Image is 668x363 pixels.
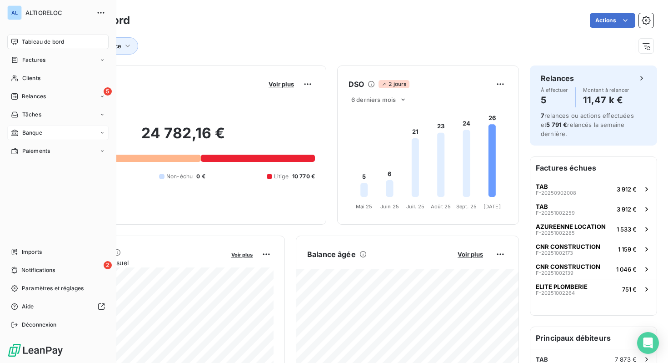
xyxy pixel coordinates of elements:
span: 1 046 € [616,266,637,273]
span: À effectuer [541,87,568,93]
tspan: Juil. 25 [406,203,424,210]
span: 2 [104,261,112,269]
span: 1 159 € [618,246,637,253]
span: TAB [536,183,548,190]
a: Aide [7,299,109,314]
span: Montant à relancer [583,87,629,93]
div: Open Intercom Messenger [637,332,659,354]
span: F-20251002139 [536,270,573,276]
span: 1 533 € [617,226,637,233]
span: CNR CONSTRUCTION [536,243,600,250]
span: 7 873 € [615,356,637,363]
span: 6 derniers mois [351,96,396,103]
span: 5 [104,87,112,96]
span: Clients [22,74,40,82]
h6: Factures échues [530,157,657,179]
button: Actions [590,13,635,28]
h4: 11,47 k € [583,93,629,107]
span: F-20251002285 [536,230,575,236]
span: relances ou actions effectuées et relancés la semaine dernière. [541,112,634,137]
span: Imports [22,248,42,256]
button: CNR CONSTRUCTIONF-202510021391 046 € [530,259,657,279]
span: Litige [274,172,289,181]
span: F-20251002264 [536,290,575,296]
h6: Balance âgée [307,249,356,260]
img: Logo LeanPay [7,343,64,358]
h6: Principaux débiteurs [530,327,657,349]
button: TABF-202509020083 912 € [530,179,657,199]
span: Déconnexion [22,321,57,329]
tspan: Sept. 25 [456,203,477,210]
span: F-20250902008 [536,190,576,196]
h6: Relances [541,73,574,84]
span: 3 912 € [617,186,637,193]
button: Voir plus [229,250,255,258]
span: Chiffre d'affaires mensuel [51,258,225,267]
span: Voir plus [231,252,253,258]
span: 751 € [622,286,637,293]
tspan: Mai 25 [356,203,373,210]
span: Relances [22,92,46,101]
button: Voir plus [455,250,486,258]
div: AL [7,5,22,20]
h4: 5 [541,93,568,107]
span: ALTIORELOC [25,9,91,16]
span: F-20251002173 [536,250,573,256]
button: TABF-202510022593 912 € [530,199,657,219]
span: 5 791 € [546,121,567,128]
span: Aide [22,302,34,311]
tspan: Juin 25 [380,203,399,210]
span: Notifications [21,266,55,274]
span: Paramètres et réglages [22,284,84,292]
span: F-20251002259 [536,210,575,216]
span: Tâches [22,111,41,119]
span: 7 [541,112,544,119]
tspan: Août 25 [431,203,451,210]
span: CNR CONSTRUCTION [536,263,600,270]
button: CNR CONSTRUCTIONF-202510021731 159 € [530,239,657,259]
h6: DSO [349,79,364,90]
span: 10 770 € [292,172,315,181]
span: Tableau de bord [22,38,64,46]
tspan: [DATE] [484,203,501,210]
span: 0 € [196,172,205,181]
button: ELITE PLOMBERIEF-20251002264751 € [530,279,657,299]
span: 3 912 € [617,206,637,213]
h2: 24 782,16 € [51,124,315,151]
span: TAB [536,203,548,210]
span: Voir plus [269,81,294,88]
span: TAB [536,356,548,363]
button: Voir plus [266,80,297,88]
span: Voir plus [458,251,483,258]
span: Factures [22,56,45,64]
span: Banque [22,129,42,137]
span: Paiements [22,147,50,155]
span: 2 jours [379,80,409,88]
span: ELITE PLOMBERIE [536,283,588,290]
span: AZUREENNE LOCATION [536,223,606,230]
span: Non-échu [166,172,193,181]
button: AZUREENNE LOCATIONF-202510022851 533 € [530,219,657,239]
